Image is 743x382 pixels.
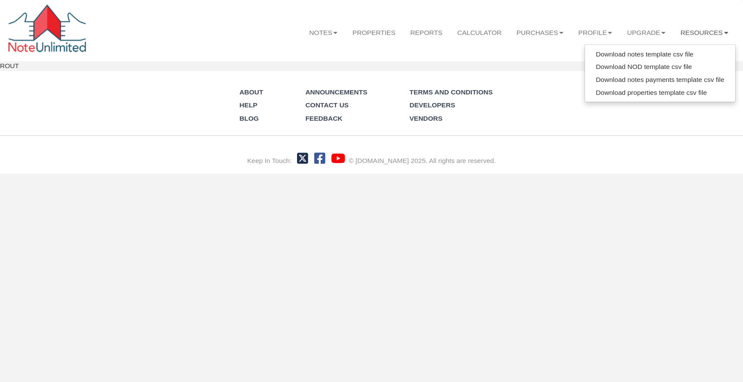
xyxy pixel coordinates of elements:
[305,88,367,96] a: Announcements
[585,48,735,61] a: Download notes template csv file
[585,86,735,99] a: Download properties template csv file
[247,156,291,166] div: Keep In Touch:
[305,115,342,122] a: Feedback
[571,21,619,45] a: Profile
[305,101,349,109] a: Contact Us
[349,156,496,166] div: © [DOMAIN_NAME] 2025. All rights are reserved.
[403,21,450,45] a: Reports
[239,115,259,122] a: Blog
[409,88,492,96] a: Terms and Conditions
[239,101,257,109] a: Help
[239,88,263,96] a: About
[409,115,443,122] a: Vendors
[409,101,455,109] a: Developers
[585,60,735,73] a: Download NOD template csv file
[620,21,673,45] a: Upgrade
[585,73,735,86] a: Download notes payments template csv file
[509,21,571,45] a: Purchases
[673,21,735,45] a: Resources
[345,21,403,45] a: Properties
[302,21,345,45] a: Notes
[450,21,509,45] a: Calculator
